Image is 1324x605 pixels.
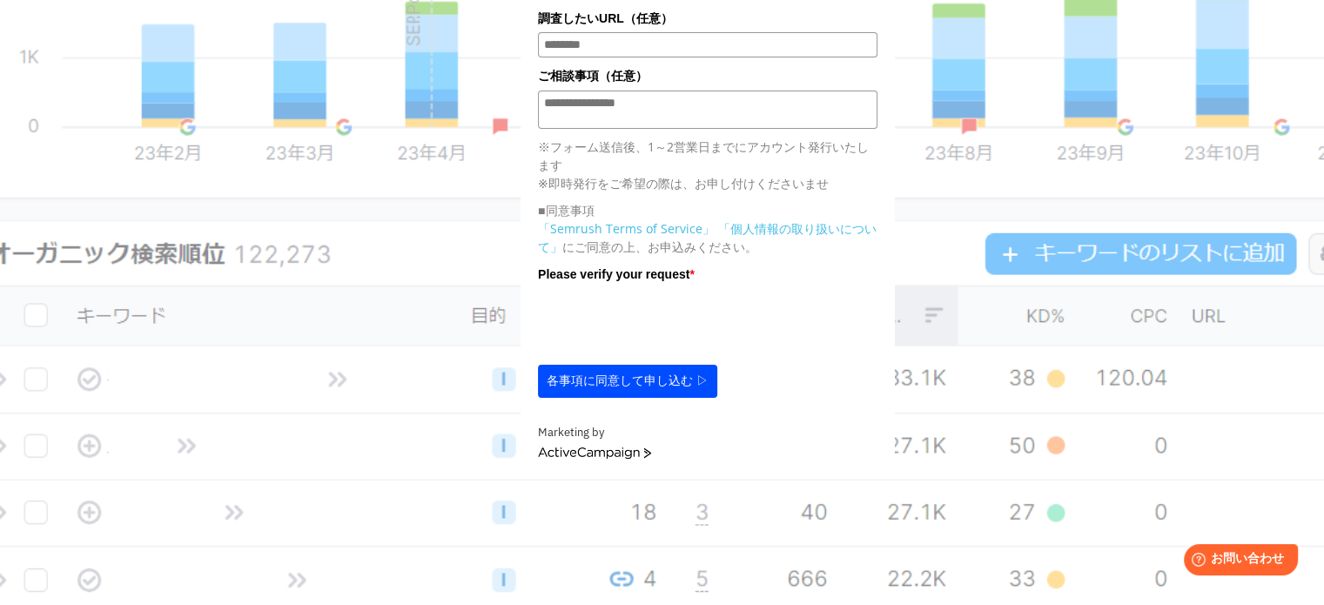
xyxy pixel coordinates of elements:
a: 「個人情報の取り扱いについて」 [538,220,877,255]
button: 各事項に同意して申し込む ▷ [538,365,717,398]
iframe: reCAPTCHA [538,288,803,356]
a: 「Semrush Terms of Service」 [538,220,715,237]
p: にご同意の上、お申込みください。 [538,219,877,256]
iframe: Help widget launcher [1169,537,1305,586]
p: ■同意事項 [538,201,877,219]
p: ※フォーム送信後、1～2営業日までにアカウント発行いたします ※即時発行をご希望の際は、お申し付けくださいませ [538,138,877,192]
label: Please verify your request [538,265,877,284]
label: ご相談事項（任意） [538,66,877,85]
label: 調査したいURL（任意） [538,9,877,28]
div: Marketing by [538,424,877,442]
